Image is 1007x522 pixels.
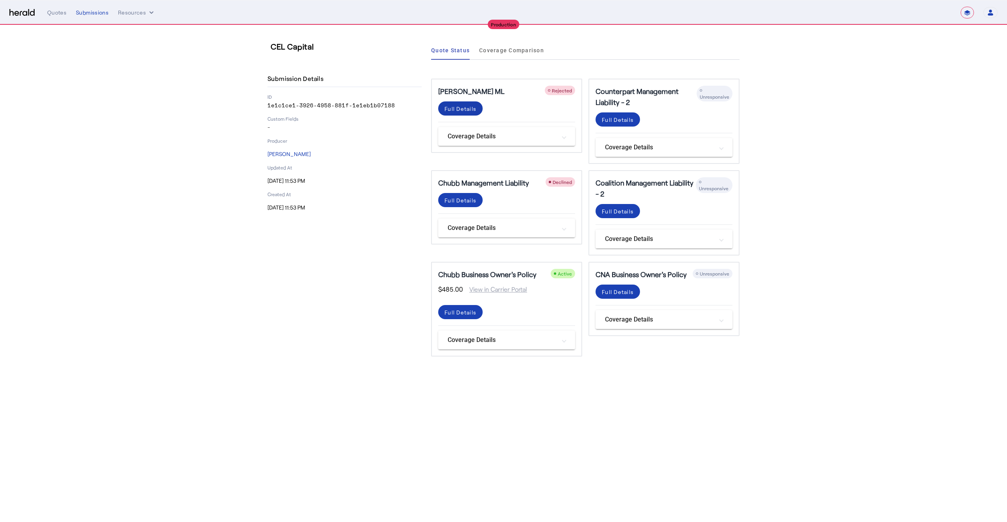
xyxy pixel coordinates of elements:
[605,315,714,324] mat-panel-title: Coverage Details
[699,186,729,191] span: Unresponsive
[267,116,422,122] p: Custom Fields
[438,127,575,146] mat-expansion-panel-header: Coverage Details
[267,150,422,158] p: [PERSON_NAME]
[479,48,544,53] span: Coverage Comparison
[267,74,326,83] h4: Submission Details
[463,285,527,294] span: View in Carrier Portal
[9,9,35,17] img: Herald Logo
[596,86,697,108] h5: Counterpart Management Liability - 2
[267,191,422,197] p: Created At
[558,271,572,276] span: Active
[267,204,422,211] p: [DATE] 11:53 PM
[267,123,422,131] p: -
[488,20,519,29] div: Production
[448,223,556,233] mat-panel-title: Coverage Details
[438,285,463,294] span: $485.00
[596,310,732,329] mat-expansion-panel-header: Coverage Details
[271,41,425,52] h3: CEL Capital
[700,94,729,99] span: Unresponsive
[553,179,572,185] span: Declined
[118,9,155,17] button: Resources dropdown menu
[700,271,729,276] span: Unresponsive
[438,101,483,116] button: Full Details
[444,105,476,113] div: Full Details
[605,143,714,152] mat-panel-title: Coverage Details
[438,193,483,207] button: Full Details
[444,196,476,204] div: Full Details
[438,219,575,237] mat-expansion-panel-header: Coverage Details
[267,94,422,100] p: ID
[267,138,422,144] p: Producer
[444,308,476,316] div: Full Details
[479,41,544,60] a: Coverage Comparison
[596,285,640,299] button: Full Details
[267,177,422,185] p: [DATE] 11:53 PM
[596,204,640,218] button: Full Details
[438,331,575,349] mat-expansion-panel-header: Coverage Details
[605,234,714,244] mat-panel-title: Coverage Details
[602,207,634,215] div: Full Details
[596,230,732,248] mat-expansion-panel-header: Coverage Details
[596,177,696,199] h5: Coalition Management Liability - 2
[431,48,470,53] span: Quote Status
[596,112,640,127] button: Full Details
[552,88,572,93] span: Rejected
[602,116,634,124] div: Full Details
[438,269,537,280] h5: Chubb Business Owner's Policy
[448,335,556,345] mat-panel-title: Coverage Details
[596,138,732,157] mat-expansion-panel-header: Coverage Details
[267,101,422,109] p: 1e1c1ce1-3926-4958-881f-1e1eb1b07188
[431,41,470,60] a: Quote Status
[448,132,556,141] mat-panel-title: Coverage Details
[438,177,529,188] h5: Chubb Management Liability
[267,164,422,171] p: Updated At
[596,269,687,280] h5: CNA Business Owner's Policy
[438,86,504,97] h5: [PERSON_NAME] ML
[438,305,483,319] button: Full Details
[47,9,66,17] div: Quotes
[602,288,634,296] div: Full Details
[76,9,109,17] div: Submissions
